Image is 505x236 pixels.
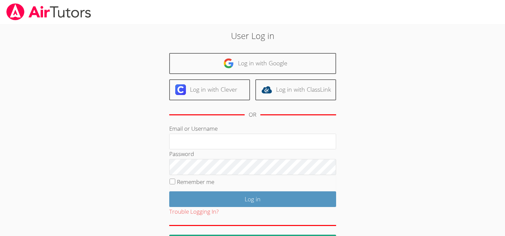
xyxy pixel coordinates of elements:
[169,150,194,158] label: Password
[169,79,250,100] a: Log in with Clever
[169,207,219,217] button: Trouble Logging In?
[223,58,234,69] img: google-logo-50288ca7cdecda66e5e0955fdab243c47b7ad437acaf1139b6f446037453330a.svg
[175,84,186,95] img: clever-logo-6eab21bc6e7a338710f1a6ff85c0baf02591cd810cc4098c63d3a4b26e2feb20.svg
[255,79,336,100] a: Log in with ClassLink
[177,178,214,186] label: Remember me
[6,3,92,20] img: airtutors_banner-c4298cdbf04f3fff15de1276eac7730deb9818008684d7c2e4769d2f7ddbe033.png
[116,29,389,42] h2: User Log in
[169,191,336,207] input: Log in
[261,84,272,95] img: classlink-logo-d6bb404cc1216ec64c9a2012d9dc4662098be43eaf13dc465df04b49fa7ab582.svg
[169,53,336,74] a: Log in with Google
[169,125,218,132] label: Email or Username
[249,110,256,120] div: OR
